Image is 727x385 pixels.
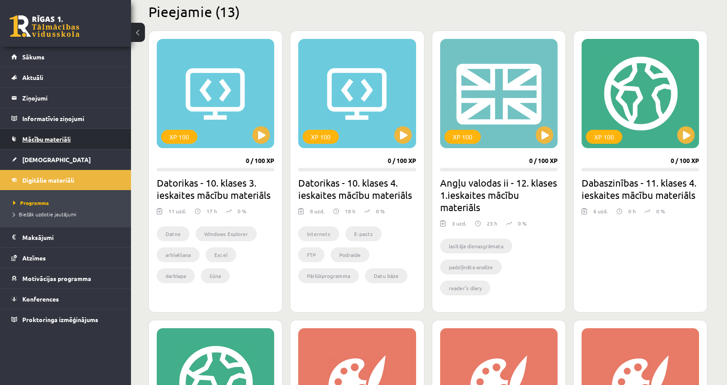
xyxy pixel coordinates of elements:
[196,226,257,241] li: Windows Explorer
[22,316,98,323] span: Proktoringa izmēģinājums
[22,254,46,262] span: Atzīmes
[22,176,74,184] span: Digitālie materiāli
[582,177,699,201] h2: Dabaszinības - 11. klases 4. ieskaites mācību materiāls
[303,130,339,144] div: XP 100
[13,199,49,206] span: Programma
[13,210,122,218] a: Biežāk uzdotie jautājumi
[440,239,512,253] li: lasītāja dienasgrāmata
[161,130,197,144] div: XP 100
[206,247,236,262] li: Excel
[22,135,71,143] span: Mācību materiāli
[444,130,481,144] div: XP 100
[201,268,230,283] li: šūna
[345,226,382,241] li: E-pasts
[22,88,120,108] legend: Ziņojumi
[22,53,45,61] span: Sākums
[22,295,59,303] span: Konferences
[11,108,120,128] a: Informatīvie ziņojumi
[11,47,120,67] a: Sākums
[22,156,91,163] span: [DEMOGRAPHIC_DATA]
[11,289,120,309] a: Konferences
[157,247,200,262] li: arhivēšana
[157,177,274,201] h2: Datorikas - 10. klases 3. ieskaites mācību materiāls
[10,15,79,37] a: Rīgas 1. Tālmācības vidusskola
[22,73,43,81] span: Aktuāli
[487,219,497,227] p: 23 h
[157,268,195,283] li: darblapa
[440,260,502,274] li: padziļināta analīze
[593,207,608,220] div: 6 uzd.
[11,227,120,247] a: Maksājumi
[365,268,407,283] li: Datu bāze
[169,207,186,220] div: 11 uzd.
[440,177,558,213] h2: Angļu valodas ii - 12. klases 1.ieskaites mācību materiāls
[298,268,359,283] li: Pārlūkprogramma
[298,247,324,262] li: FTP
[310,207,324,220] div: 8 uzd.
[11,88,120,108] a: Ziņojumi
[11,149,120,170] a: [DEMOGRAPHIC_DATA]
[238,207,246,215] p: 0 %
[148,3,707,20] h2: Pieejamie (13)
[22,227,120,247] legend: Maksājumi
[11,309,120,330] a: Proktoringa izmēģinājums
[331,247,369,262] li: Podraide
[11,170,120,190] a: Digitālie materiāli
[452,219,466,232] div: 3 uzd.
[518,219,527,227] p: 0 %
[628,207,636,215] p: 0 h
[11,67,120,87] a: Aktuāli
[656,207,665,215] p: 0 %
[207,207,217,215] p: 17 h
[298,177,416,201] h2: Datorikas - 10. klases 4. ieskaites mācību materiāls
[13,211,76,218] span: Biežāk uzdotie jautājumi
[11,129,120,149] a: Mācību materiāli
[11,248,120,268] a: Atzīmes
[298,226,339,241] li: Internets
[13,199,122,207] a: Programma
[440,281,490,295] li: reader’s diary
[22,108,120,128] legend: Informatīvie ziņojumi
[586,130,622,144] div: XP 100
[157,226,190,241] li: Datne
[376,207,385,215] p: 0 %
[22,274,91,282] span: Motivācijas programma
[11,268,120,288] a: Motivācijas programma
[345,207,355,215] p: 18 h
